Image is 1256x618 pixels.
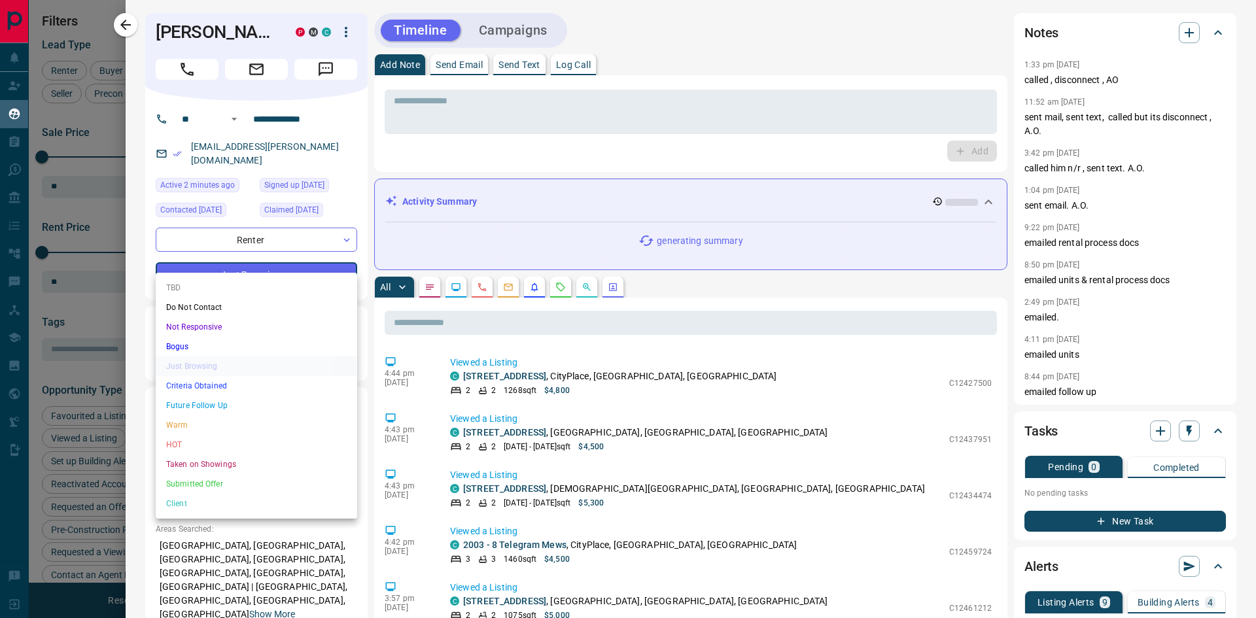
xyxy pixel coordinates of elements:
li: HOT [156,435,357,455]
li: Client [156,494,357,513]
li: Not Responsive [156,317,357,337]
li: TBD [156,278,357,298]
li: Submitted Offer [156,474,357,494]
li: Warm [156,415,357,435]
li: Do Not Contact [156,298,357,317]
li: Criteria Obtained [156,376,357,396]
li: Bogus [156,337,357,356]
li: Future Follow Up [156,396,357,415]
li: Taken on Showings [156,455,357,474]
